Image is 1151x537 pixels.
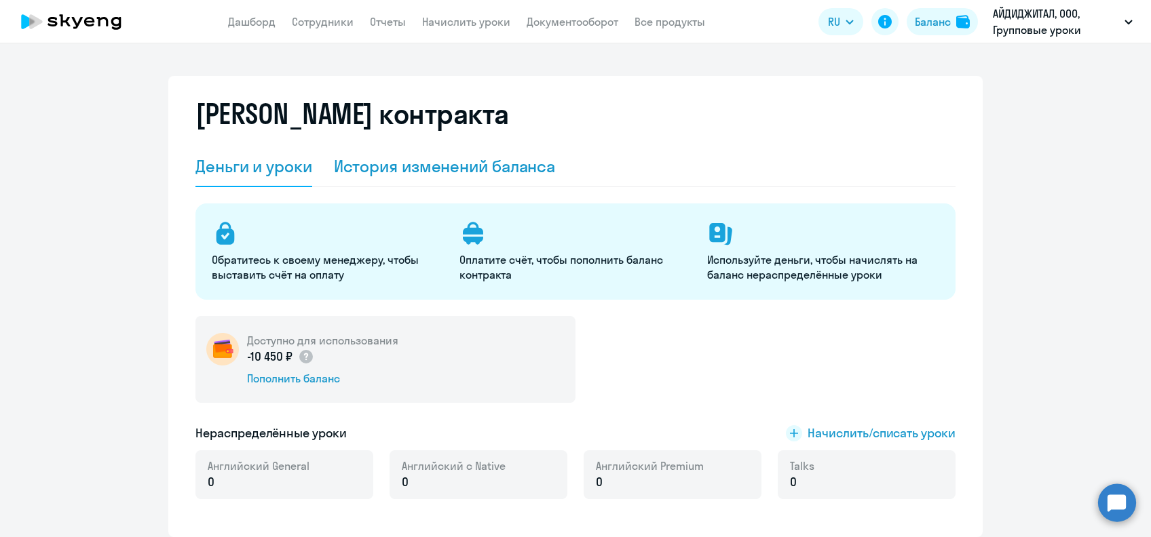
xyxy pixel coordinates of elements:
[206,333,239,365] img: wallet-circle.png
[707,252,939,282] p: Используйте деньги, чтобы начислять на баланс нераспределённые уроки
[596,458,704,473] span: Английский Premium
[422,15,510,28] a: Начислить уроки
[212,252,443,282] p: Обратитесь к своему менеджеру, чтобы выставить счёт на оплату
[635,15,705,28] a: Все продукты
[402,458,506,473] span: Английский с Native
[459,252,691,282] p: Оплатите счёт, чтобы пополнить баланс контракта
[596,473,603,491] span: 0
[907,8,978,35] button: Балансbalance
[208,473,214,491] span: 0
[247,333,398,348] h5: Доступно для использования
[195,155,312,177] div: Деньги и уроки
[228,15,276,28] a: Дашборд
[986,5,1139,38] button: АЙДИДЖИТАЛ, ООО, Групповые уроки
[195,98,509,130] h2: [PERSON_NAME] контракта
[370,15,406,28] a: Отчеты
[818,8,863,35] button: RU
[808,424,956,442] span: Начислить/списать уроки
[790,458,814,473] span: Talks
[247,348,314,365] p: -10 450 ₽
[292,15,354,28] a: Сотрудники
[956,15,970,28] img: balance
[247,371,398,386] div: Пополнить баланс
[527,15,618,28] a: Документооборот
[195,424,347,442] h5: Нераспределённые уроки
[828,14,840,30] span: RU
[915,14,951,30] div: Баланс
[334,155,556,177] div: История изменений баланса
[402,473,409,491] span: 0
[993,5,1119,38] p: АЙДИДЖИТАЛ, ООО, Групповые уроки
[208,458,309,473] span: Английский General
[790,473,797,491] span: 0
